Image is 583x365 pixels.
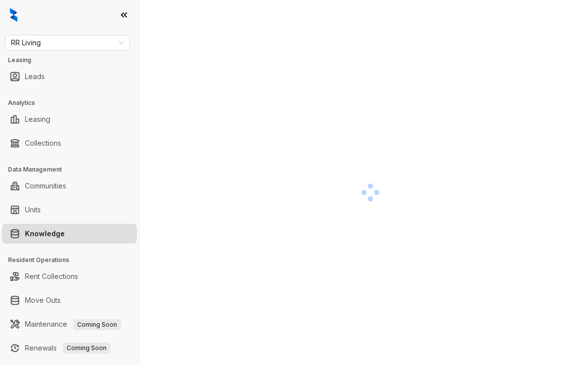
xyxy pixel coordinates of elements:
[25,109,50,129] a: Leasing
[2,314,137,334] li: Maintenance
[25,67,45,87] a: Leads
[2,200,137,220] li: Units
[10,8,17,22] img: logo
[11,35,124,50] span: RR Living
[2,133,137,153] li: Collections
[2,290,137,310] li: Move Outs
[25,267,78,286] a: Rent Collections
[2,267,137,286] li: Rent Collections
[25,338,111,358] a: RenewalsComing Soon
[2,224,137,244] li: Knowledge
[25,200,41,220] a: Units
[8,56,139,65] h3: Leasing
[73,319,121,330] span: Coming Soon
[25,290,61,310] a: Move Outs
[25,224,65,244] a: Knowledge
[2,109,137,129] li: Leasing
[8,98,139,107] h3: Analytics
[25,176,66,196] a: Communities
[2,67,137,87] li: Leads
[63,343,111,354] span: Coming Soon
[2,176,137,196] li: Communities
[8,165,139,174] h3: Data Management
[25,133,61,153] a: Collections
[8,256,139,265] h3: Resident Operations
[2,338,137,358] li: Renewals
